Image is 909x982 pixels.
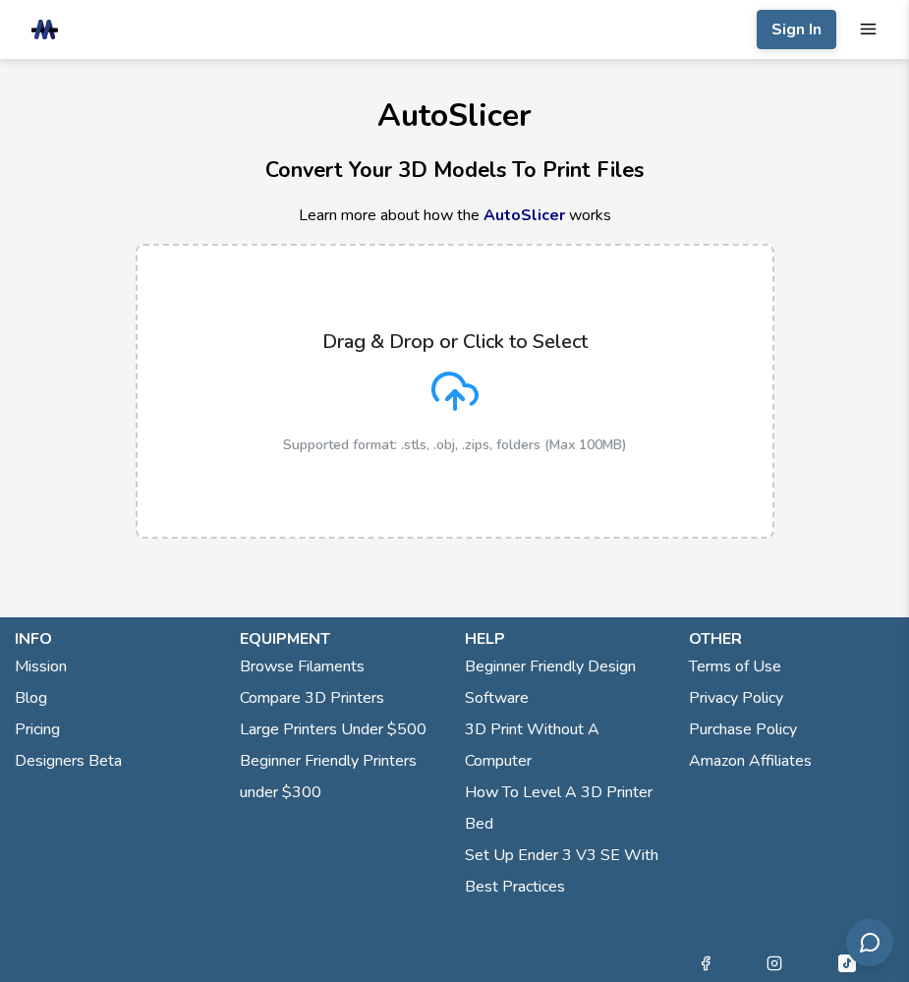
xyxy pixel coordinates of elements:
a: Blog [15,682,47,714]
p: Supported format: .stls, .obj, .zips, folders (Max 100MB) [283,437,627,453]
a: How To Level A 3D Printer Bed [465,777,670,839]
p: Drag & Drop or Click to Select [322,330,588,353]
a: Terms of Use [689,651,781,682]
a: Pricing [15,714,60,745]
p: help [465,627,670,651]
a: Compare 3D Printers [240,682,384,714]
a: Privacy Policy [689,682,783,714]
a: Beginner Friendly Printers under $300 [240,745,445,808]
a: Purchase Policy [689,714,797,745]
button: mobile navigation menu [859,20,878,38]
a: Amazon Affiliates [689,745,812,777]
a: Designers Beta [15,745,122,777]
a: Tiktok [835,952,859,975]
a: 3D Print Without A Computer [465,714,670,777]
a: Browse Filaments [240,651,365,682]
a: Beginner Friendly Design Software [465,651,670,714]
p: info [15,627,220,651]
button: Sign In [757,10,836,49]
a: Facebook [698,952,713,975]
a: Mission [15,651,67,682]
p: equipment [240,627,445,651]
a: Set Up Ender 3 V3 SE With Best Practices [465,839,670,902]
a: Large Printers Under $500 [240,714,426,745]
button: Send feedback via email [846,919,893,966]
a: AutoSlicer [483,204,565,226]
a: Instagram [767,952,782,975]
p: other [689,627,894,651]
